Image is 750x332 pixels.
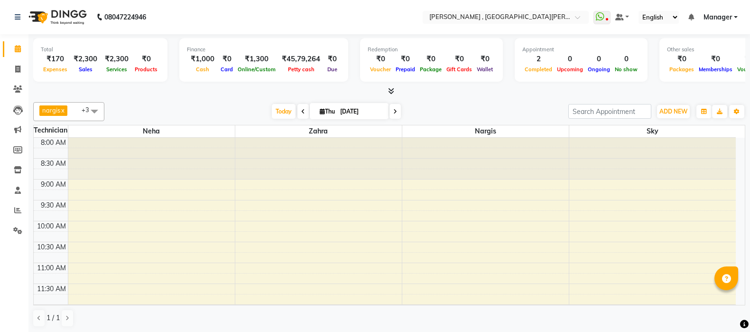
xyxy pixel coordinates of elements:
[104,4,146,30] b: 08047224946
[76,66,95,73] span: Sales
[555,54,585,65] div: 0
[667,54,696,65] div: ₹0
[35,242,68,252] div: 10:30 AM
[696,66,735,73] span: Memberships
[42,106,60,114] span: nargis
[39,159,68,169] div: 8:30 AM
[417,54,444,65] div: ₹0
[24,4,89,30] img: logo
[286,66,317,73] span: Petty cash
[368,66,393,73] span: Voucher
[218,66,235,73] span: Card
[696,54,735,65] div: ₹0
[70,54,101,65] div: ₹2,300
[41,46,160,54] div: Total
[522,46,640,54] div: Appointment
[710,294,741,323] iframe: chat widget
[474,66,495,73] span: Wallet
[522,54,555,65] div: 2
[132,54,160,65] div: ₹0
[555,66,585,73] span: Upcoming
[657,105,690,118] button: ADD NEW
[474,54,495,65] div: ₹0
[368,54,393,65] div: ₹0
[235,125,402,137] span: zahra
[368,46,495,54] div: Redemption
[417,66,444,73] span: Package
[82,106,96,114] span: +3
[34,125,68,135] div: Technician
[35,263,68,273] div: 11:00 AM
[444,66,474,73] span: Gift Cards
[187,54,218,65] div: ₹1,000
[278,54,324,65] div: ₹45,79,264
[569,125,736,137] span: Sky
[235,66,278,73] span: Online/Custom
[659,108,687,115] span: ADD NEW
[612,66,640,73] span: No show
[402,125,569,137] span: nargis
[132,66,160,73] span: Products
[194,66,212,73] span: Cash
[444,54,474,65] div: ₹0
[187,46,341,54] div: Finance
[39,138,68,148] div: 8:00 AM
[104,66,130,73] span: Services
[667,66,696,73] span: Packages
[101,54,132,65] div: ₹2,300
[235,54,278,65] div: ₹1,300
[35,284,68,294] div: 11:30 AM
[325,66,340,73] span: Due
[39,180,68,190] div: 9:00 AM
[704,12,732,22] span: Manager
[612,54,640,65] div: 0
[68,125,235,137] span: neha
[35,221,68,231] div: 10:00 AM
[324,54,341,65] div: ₹0
[41,66,70,73] span: Expenses
[46,313,60,323] span: 1 / 1
[393,54,417,65] div: ₹0
[317,108,337,115] span: Thu
[585,54,612,65] div: 0
[39,200,68,210] div: 9:30 AM
[337,104,385,119] input: 2025-09-04
[60,106,65,114] a: x
[393,66,417,73] span: Prepaid
[568,104,651,119] input: Search Appointment
[272,104,296,119] span: Today
[218,54,235,65] div: ₹0
[522,66,555,73] span: Completed
[41,54,70,65] div: ₹170
[585,66,612,73] span: Ongoing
